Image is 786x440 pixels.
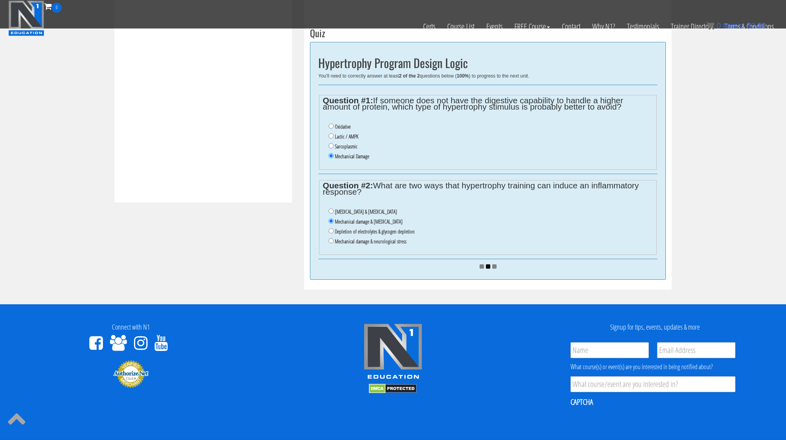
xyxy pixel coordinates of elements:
span: items: [723,21,744,30]
input: What course/event are you interested in? [571,376,735,392]
img: n1-education [8,0,44,36]
span: 0 [716,21,721,30]
img: DMCA.com Protection Status [369,384,417,393]
label: Oxidative [335,123,351,130]
strong: Question #2: [323,181,373,190]
a: Testimonials [621,13,665,40]
a: 0 items: $0.00 [707,21,766,30]
img: icon11.png [707,22,714,30]
label: [MEDICAL_DATA] & [MEDICAL_DATA] [335,209,397,215]
img: Authorize.Net Merchant - Click to Verify [113,360,149,388]
a: FREE Course [508,13,556,40]
legend: If someone does not have the digestive capability to handle a higher amount of protein, which typ... [323,97,653,110]
strong: Question #1: [323,96,373,105]
input: Name [571,342,649,358]
a: Terms & Conditions [719,13,780,40]
h4: Connect with N1 [6,323,256,331]
label: Mechanical damage & [MEDICAL_DATA] [335,218,402,225]
a: Why N1? [586,13,621,40]
label: Lactic / AMPK [335,133,358,140]
bdi: 0.00 [746,21,766,30]
h4: Signup for tips, events, updates & more [530,323,780,331]
b: 2 of the 2 [399,73,420,79]
span: 0 [52,3,62,13]
a: Contact [556,13,586,40]
a: 0 [44,1,62,11]
a: Course List [441,13,480,40]
label: Sarcoplasmic [335,143,357,150]
a: Trainer Directory [665,13,719,40]
label: CAPTCHA [571,397,593,407]
label: Mechanical damage & neurological stress [335,238,406,245]
b: 100% [457,73,469,79]
img: n1-edu-logo [363,323,423,382]
img: ajax_loader.gif [480,264,497,269]
label: Depletion of electrolytes & glycogen depletion [335,228,415,235]
legend: What are two ways that hypertrophy training can induce an inflammatory response? [323,182,653,195]
div: What course(s) or event(s) are you interested in being notified about? [571,362,735,372]
span: $ [746,21,751,30]
h2: Hypertrophy Program Design Logic [318,56,658,69]
a: Events [480,13,508,40]
div: You'll need to correctly answer at least questions below ( ) to progress to the next unit. [318,73,658,79]
label: Mechanical Damage [335,153,369,159]
input: Email Address [657,342,735,358]
a: Certs [417,13,441,40]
